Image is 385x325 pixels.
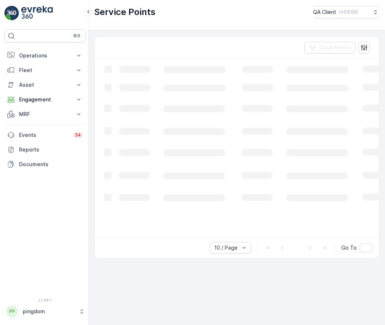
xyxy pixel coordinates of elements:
p: ( +03:00 ) [339,9,358,15]
p: pingdom [23,308,75,315]
span: Go To [341,244,357,251]
p: Service Points [94,6,155,18]
p: Operations [19,52,71,59]
div: PP [6,306,18,317]
button: PPpingdom [4,304,85,319]
span: v 1.48.1 [4,298,85,302]
p: Clear Filters [319,44,351,51]
button: QA Client(+03:00) [313,6,379,18]
p: Engagement [19,96,71,103]
button: MRF [4,107,85,122]
button: Asset [4,78,85,92]
a: Events34 [4,128,85,142]
img: logo_light-DOdMpM7g.png [21,6,53,20]
p: ⌘B [73,33,80,39]
button: Fleet [4,63,85,78]
a: Documents [4,157,85,172]
a: Reports [4,142,85,157]
img: logo [4,6,19,20]
p: Events [19,131,69,139]
p: QA Client [313,8,336,16]
p: 34 [75,132,81,138]
button: Operations [4,48,85,63]
button: Engagement [4,92,85,107]
p: Reports [19,146,82,153]
p: Asset [19,81,71,89]
p: Fleet [19,67,71,74]
button: Clear Filters [304,42,355,53]
p: MRF [19,111,71,118]
p: Documents [19,161,82,168]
